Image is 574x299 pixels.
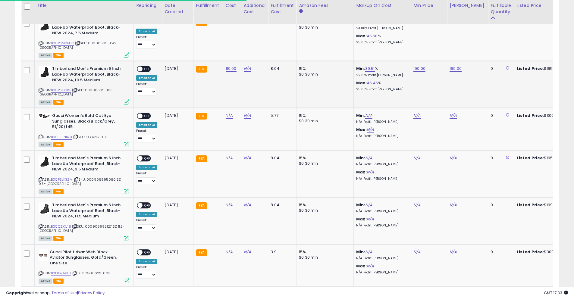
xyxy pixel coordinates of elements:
[367,33,378,39] a: 46.68
[517,202,567,208] div: $199.00
[226,249,233,255] a: N/A
[51,41,74,46] a: B0CPSM8BDC
[39,155,129,193] div: ASIN:
[356,249,365,255] b: Min:
[517,66,567,71] div: $195.00
[39,177,121,186] span: | SKU: 000906995080 SZ 9.5- [GEOGRAPHIC_DATA]
[365,66,375,72] a: 39.51
[491,2,511,15] div: Fulfillable Quantity
[271,2,294,15] div: Fulfillment Cost
[450,202,457,208] a: N/A
[136,212,157,217] div: Amazon AI
[136,129,157,142] div: Preset:
[244,113,251,119] a: N/A
[517,249,567,255] div: $300.00
[356,202,365,208] b: Min:
[413,202,421,208] a: N/A
[78,290,105,296] a: Privacy Policy
[491,113,509,118] div: 0
[367,80,378,86] a: 46.46
[51,88,71,93] a: B0CPSK1GVB
[39,53,52,58] span: All listings currently available for purchase on Amazon
[39,113,51,119] img: 31GMJVOImAL._SL40_.jpg
[299,161,349,166] div: $0.30 min
[136,171,157,185] div: Preset:
[367,169,374,175] a: N/A
[53,100,64,105] span: FBA
[39,41,118,50] span: | SKU: 000906995042- [GEOGRAPHIC_DATA]
[136,75,157,81] div: Amazon AI
[271,249,292,255] div: 3.9
[39,249,48,261] img: 219iCaiUXYL._SL40_.jpg
[491,155,509,161] div: 0
[244,66,251,72] a: N/A
[50,249,123,268] b: Gucci Pilot Urban Web Block Aviator Sunglasses, Gold/Green, One Size
[53,142,64,147] span: FBA
[165,202,189,208] div: [DATE]
[271,202,292,208] div: 8.04
[450,249,457,255] a: N/A
[136,259,157,264] div: Amazon AI
[517,19,544,25] b: Listed Price:
[136,165,157,170] div: Amazon AI
[299,202,349,208] div: 15%
[196,155,207,162] small: FBA
[413,113,421,119] a: N/A
[226,66,237,72] a: 110.00
[356,33,406,45] div: %
[244,155,251,161] a: N/A
[356,2,408,9] div: Markup on Cost
[450,155,457,161] a: N/A
[136,122,157,128] div: Amazon AI
[517,249,544,255] b: Listed Price:
[226,2,239,9] div: Cost
[226,202,233,208] a: N/A
[367,127,374,133] a: N/A
[356,33,367,39] b: Max:
[165,249,189,255] div: [DATE]
[51,135,72,140] a: B0CJ5SNB73
[136,35,157,49] div: Preset:
[51,271,71,276] a: B01KGR44K8
[299,113,349,118] div: 15%
[367,216,374,222] a: N/A
[136,2,159,9] div: Repricing
[136,82,157,96] div: Preset:
[356,127,367,132] b: Max:
[299,255,349,260] div: $0.30 min
[73,135,107,139] span: | SKU: GG1421S-001
[143,67,152,72] span: OFF
[226,155,233,161] a: N/A
[356,80,406,92] div: %
[356,73,406,77] p: 22.87% Profit [PERSON_NAME]
[39,236,52,241] span: All listings currently available for purchase on Amazon
[165,155,189,161] div: [DATE]
[517,113,567,118] div: $300.00
[517,155,544,161] b: Listed Price:
[39,113,129,146] div: ASIN:
[39,19,51,31] img: 31Ae-yI2ZUL._SL40_.jpg
[367,263,374,269] a: N/A
[244,202,251,208] a: N/A
[39,202,51,214] img: 31C5AAUFkzL._SL40_.jpg
[356,270,406,275] p: N/A Profit [PERSON_NAME]
[365,113,372,119] a: N/A
[165,113,189,118] div: [DATE]
[491,249,509,255] div: 0
[413,66,425,72] a: 190.00
[450,2,485,9] div: [PERSON_NAME]
[491,202,509,208] div: 0
[51,177,73,182] a: B0CPSLK32M
[196,202,207,209] small: FBA
[517,2,569,9] div: Listed Price
[52,202,125,221] b: Timberland Men's Premium 6 Inch Lace Up Waterproof Boot, Black-NEW 2024, 11.5 Medium
[136,265,157,279] div: Preset:
[356,256,406,260] p: N/A Profit [PERSON_NAME]
[39,202,129,240] div: ASIN:
[356,80,367,86] b: Max:
[517,155,567,161] div: $195.00
[226,113,233,119] a: N/A
[39,189,52,194] span: All listings currently available for purchase on Amazon
[53,189,64,194] span: FBA
[299,66,349,71] div: 15%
